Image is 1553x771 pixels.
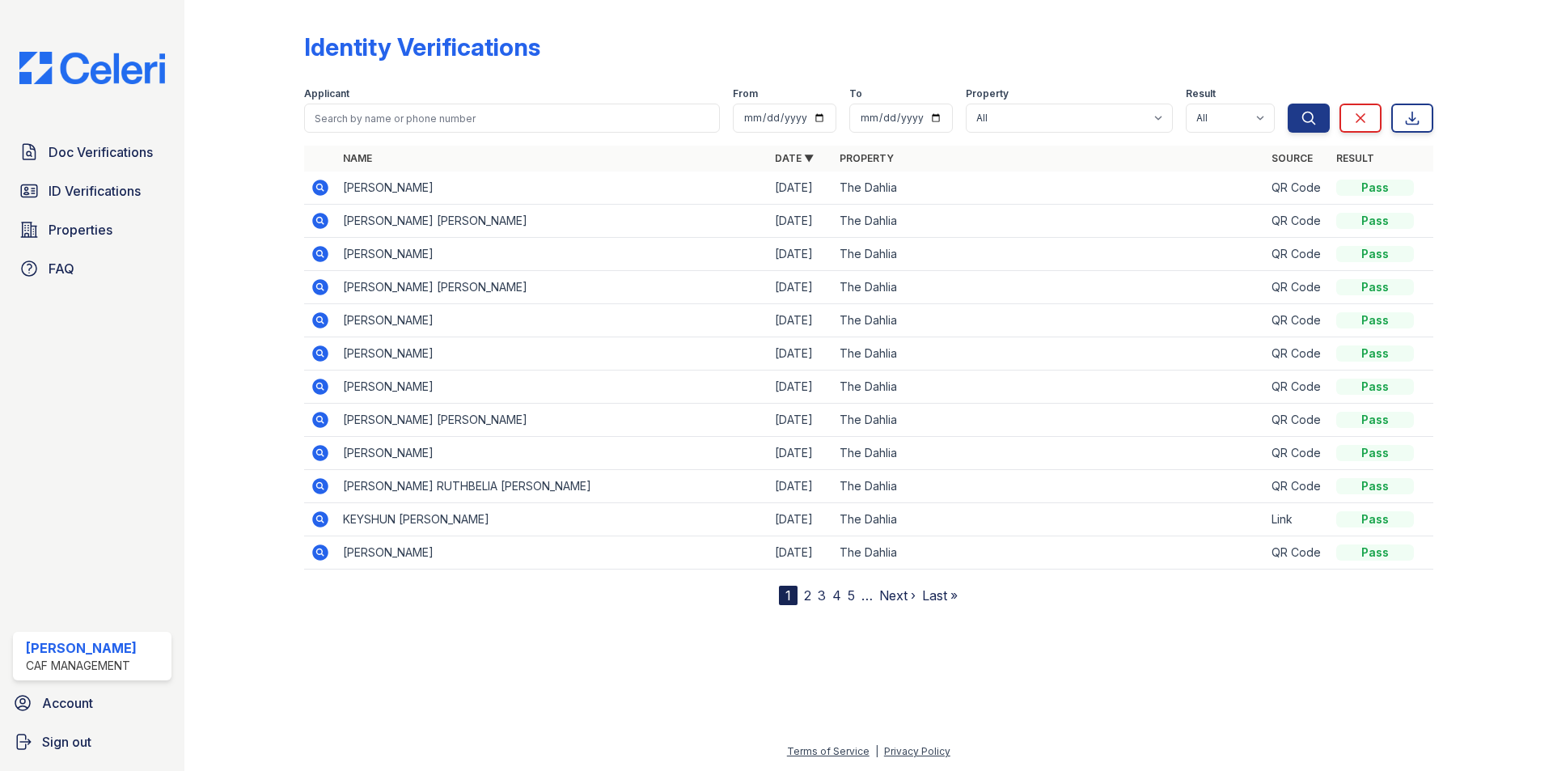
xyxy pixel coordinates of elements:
td: QR Code [1265,337,1330,371]
label: Property [966,87,1009,100]
td: [PERSON_NAME] [336,437,768,470]
a: Source [1272,152,1313,164]
td: QR Code [1265,271,1330,304]
a: Next › [879,587,916,604]
a: FAQ [13,252,171,285]
div: Pass [1336,246,1414,262]
a: Terms of Service [787,745,870,757]
div: Pass [1336,345,1414,362]
a: Date ▼ [775,152,814,164]
a: 3 [818,587,826,604]
td: QR Code [1265,238,1330,271]
a: Name [343,152,372,164]
td: The Dahlia [833,172,1265,205]
a: 2 [804,587,811,604]
a: Account [6,687,178,719]
a: 4 [832,587,841,604]
td: [PERSON_NAME] [336,304,768,337]
td: [PERSON_NAME] [PERSON_NAME] [336,271,768,304]
span: Properties [49,220,112,239]
td: [DATE] [768,238,833,271]
div: | [875,745,878,757]
td: QR Code [1265,437,1330,470]
span: … [861,586,873,605]
a: 5 [848,587,855,604]
a: Privacy Policy [884,745,950,757]
div: Pass [1336,412,1414,428]
td: [PERSON_NAME] [PERSON_NAME] [336,205,768,238]
td: The Dahlia [833,470,1265,503]
td: The Dahlia [833,503,1265,536]
div: Pass [1336,511,1414,527]
label: Result [1186,87,1216,100]
td: [DATE] [768,536,833,570]
td: QR Code [1265,470,1330,503]
td: QR Code [1265,404,1330,437]
label: From [733,87,758,100]
td: [PERSON_NAME] [336,337,768,371]
td: The Dahlia [833,536,1265,570]
div: Pass [1336,544,1414,561]
a: Last » [922,587,958,604]
input: Search by name or phone number [304,104,720,133]
td: [PERSON_NAME] [PERSON_NAME] [336,404,768,437]
td: QR Code [1265,304,1330,337]
td: [DATE] [768,337,833,371]
td: The Dahlia [833,437,1265,470]
span: FAQ [49,259,74,278]
td: [PERSON_NAME] RUTHBELIA [PERSON_NAME] [336,470,768,503]
a: Properties [13,214,171,246]
td: [DATE] [768,271,833,304]
td: [PERSON_NAME] [336,536,768,570]
td: Link [1265,503,1330,536]
td: The Dahlia [833,271,1265,304]
div: Pass [1336,213,1414,229]
td: [PERSON_NAME] [336,238,768,271]
div: Pass [1336,312,1414,328]
div: CAF Management [26,658,137,674]
td: The Dahlia [833,205,1265,238]
td: The Dahlia [833,304,1265,337]
a: ID Verifications [13,175,171,207]
div: Pass [1336,180,1414,196]
td: QR Code [1265,536,1330,570]
td: KEYSHUN [PERSON_NAME] [336,503,768,536]
td: The Dahlia [833,238,1265,271]
span: ID Verifications [49,181,141,201]
div: 1 [779,586,798,605]
td: QR Code [1265,205,1330,238]
td: [DATE] [768,205,833,238]
td: The Dahlia [833,404,1265,437]
td: QR Code [1265,371,1330,404]
td: [DATE] [768,371,833,404]
td: [DATE] [768,304,833,337]
div: [PERSON_NAME] [26,638,137,658]
td: [DATE] [768,470,833,503]
span: Account [42,693,93,713]
td: [DATE] [768,404,833,437]
a: Property [840,152,894,164]
td: The Dahlia [833,371,1265,404]
td: QR Code [1265,172,1330,205]
td: [DATE] [768,437,833,470]
td: [DATE] [768,503,833,536]
div: Pass [1336,279,1414,295]
div: Pass [1336,478,1414,494]
a: Result [1336,152,1374,164]
span: Doc Verifications [49,142,153,162]
label: To [849,87,862,100]
div: Pass [1336,445,1414,461]
td: The Dahlia [833,337,1265,371]
label: Applicant [304,87,349,100]
td: [DATE] [768,172,833,205]
a: Doc Verifications [13,136,171,168]
a: Sign out [6,726,178,758]
td: [PERSON_NAME] [336,371,768,404]
img: CE_Logo_Blue-a8612792a0a2168367f1c8372b55b34899dd931a85d93a1a3d3e32e68fde9ad4.png [6,52,178,84]
span: Sign out [42,732,91,752]
div: Identity Verifications [304,32,540,61]
td: [PERSON_NAME] [336,172,768,205]
div: Pass [1336,379,1414,395]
